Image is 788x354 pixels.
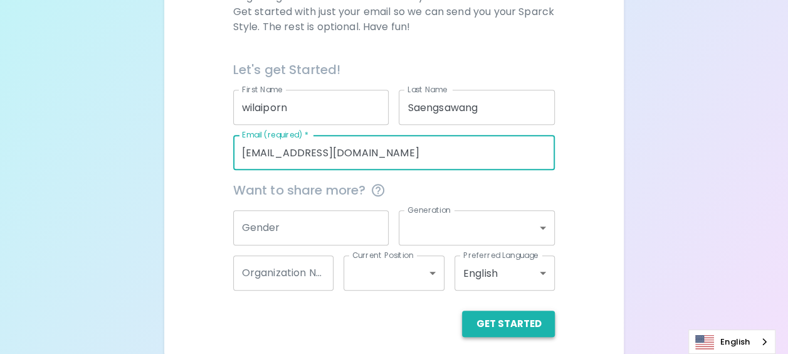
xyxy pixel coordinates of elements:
h6: Let's get Started! [233,60,555,80]
label: Email (required) [242,129,308,140]
a: English [689,330,775,353]
span: Want to share more? [233,180,555,200]
label: First Name [242,84,283,95]
svg: This information is completely confidential and only used for aggregated appreciation studies at ... [370,183,386,198]
div: Language [688,330,775,354]
aside: Language selected: English [688,330,775,354]
button: Get Started [462,311,555,337]
div: English [454,255,555,291]
label: Current Position [352,250,413,260]
label: Generation [407,205,451,215]
label: Preferred Language [463,250,538,260]
label: Last Name [407,84,447,95]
